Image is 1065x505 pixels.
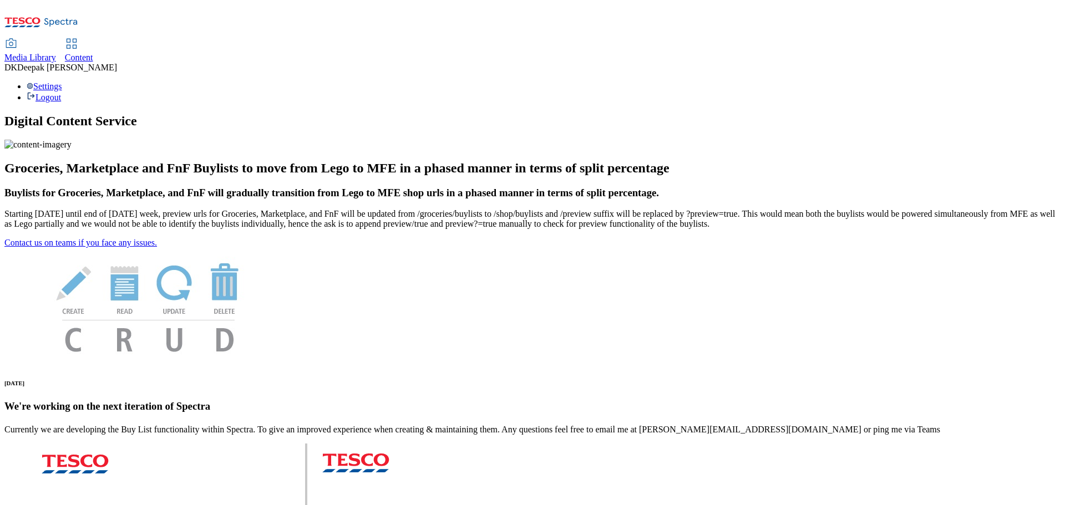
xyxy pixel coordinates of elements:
a: Content [65,39,93,63]
p: Currently we are developing the Buy List functionality within Spectra. To give an improved experi... [4,425,1061,435]
a: Logout [27,93,61,102]
p: Starting [DATE] until end of [DATE] week, preview urls for Groceries, Marketplace, and FnF will b... [4,209,1061,229]
h2: Groceries, Marketplace and FnF Buylists to move from Lego to MFE in a phased manner in terms of s... [4,161,1061,176]
a: Media Library [4,39,56,63]
img: News Image [4,248,293,364]
span: Content [65,53,93,62]
h6: [DATE] [4,380,1061,386]
span: Media Library [4,53,56,62]
span: Deepak [PERSON_NAME] [17,63,117,72]
a: Settings [27,81,62,91]
span: DK [4,63,17,72]
img: content-imagery [4,140,72,150]
h3: We're working on the next iteration of Spectra [4,400,1061,412]
h1: Digital Content Service [4,114,1061,129]
h3: Buylists for Groceries, Marketplace, and FnF will gradually transition from Lego to MFE shop urls... [4,187,1061,199]
a: Contact us on teams if you face any issues. [4,238,157,247]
